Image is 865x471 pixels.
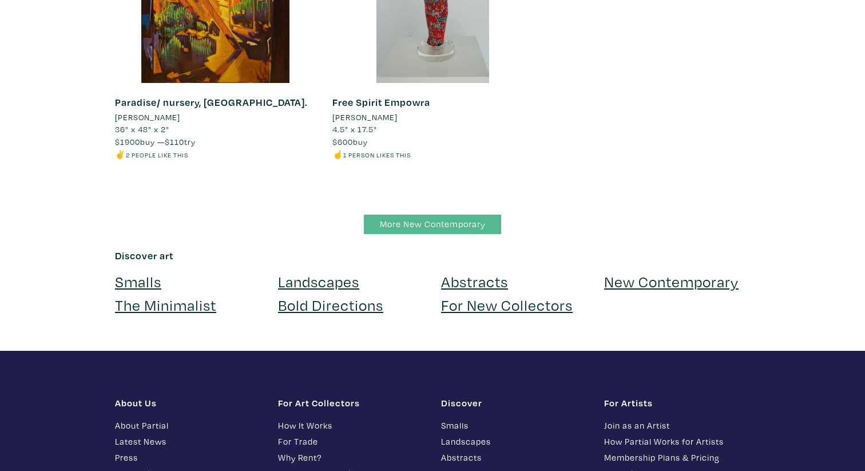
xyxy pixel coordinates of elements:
[165,136,184,147] span: $110
[115,111,315,124] a: [PERSON_NAME]
[115,271,161,291] a: Smalls
[343,151,411,159] small: 1 person likes this
[364,215,501,235] a: More New Contemporary
[115,295,216,315] a: The Minimalist
[604,271,739,291] a: New Contemporary
[278,419,424,432] a: How It Works
[332,148,533,161] li: ☝️
[441,295,573,315] a: For New Collectors
[115,451,261,464] a: Press
[278,451,424,464] a: Why Rent?
[115,136,140,147] span: $1900
[604,419,750,432] a: Join as an Artist
[115,419,261,432] a: About Partial
[441,397,587,409] h1: Discover
[604,397,750,409] h1: For Artists
[115,435,261,448] a: Latest News
[441,271,508,291] a: Abstracts
[115,96,307,109] a: Paradise/ nursery, [GEOGRAPHIC_DATA].
[115,148,315,161] li: ✌️
[441,435,587,448] a: Landscapes
[278,397,424,409] h1: For Art Collectors
[115,124,169,134] span: 36" x 48" x 2"
[441,451,587,464] a: Abstracts
[278,295,383,315] a: Bold Directions
[332,124,377,134] span: 4.5" x 17.5"
[332,136,353,147] span: $600
[332,136,368,147] span: buy
[332,111,398,124] li: [PERSON_NAME]
[115,397,261,409] h1: About Us
[332,96,430,109] a: Free Spirit Empowra
[278,271,359,291] a: Landscapes
[278,435,424,448] a: For Trade
[126,151,188,159] small: 2 people like this
[441,419,587,432] a: Smalls
[332,111,533,124] a: [PERSON_NAME]
[604,435,750,448] a: How Partial Works for Artists
[604,451,750,464] a: Membership Plans & Pricing
[115,111,180,124] li: [PERSON_NAME]
[115,250,750,262] h6: Discover art
[115,136,196,147] span: buy — try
